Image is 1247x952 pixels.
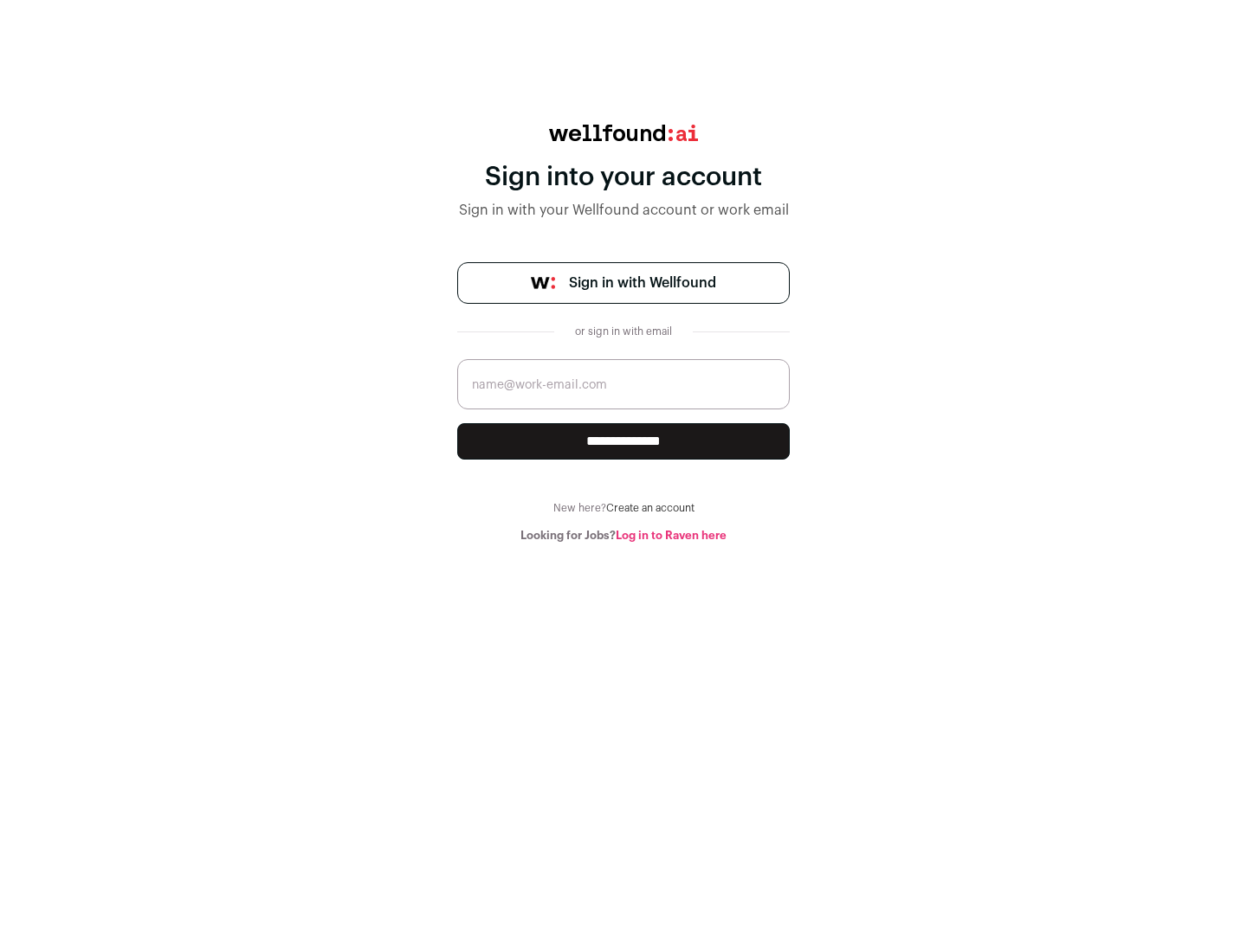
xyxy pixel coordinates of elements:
[549,125,698,141] img: wellfound:ai
[457,200,790,221] div: Sign in with your Wellfound account or work email
[606,503,695,513] a: Create an account
[457,529,790,543] div: Looking for Jobs?
[531,277,555,289] img: wellfound-symbol-flush-black-fb3c872781a75f747ccb3a119075da62bfe97bd399995f84a933054e44a575c4.png
[457,262,790,304] a: Sign in with Wellfound
[569,273,716,293] span: Sign in with Wellfound
[457,162,790,193] div: Sign into your account
[568,325,679,338] div: or sign in with email
[616,530,727,541] a: Log in to Raven here
[457,359,790,409] input: name@work-email.com
[457,501,790,515] div: New here?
